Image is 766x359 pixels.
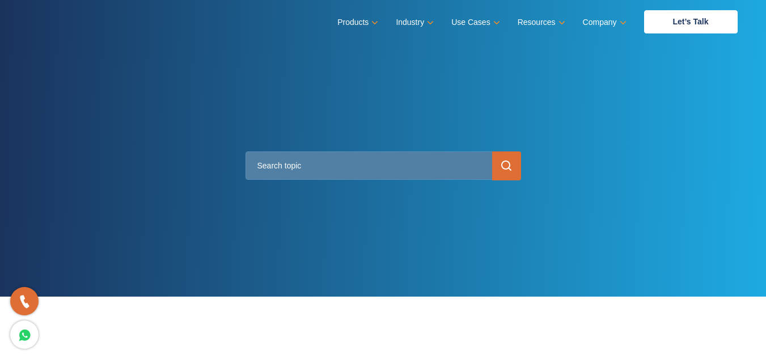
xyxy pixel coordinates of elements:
[518,14,563,31] a: Resources
[396,14,431,31] a: Industry
[451,14,497,31] a: Use Cases
[246,151,521,180] input: Search topic
[492,151,521,180] input: submit
[644,10,738,33] a: Let’s Talk
[337,14,376,31] a: Products
[583,14,624,31] a: Company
